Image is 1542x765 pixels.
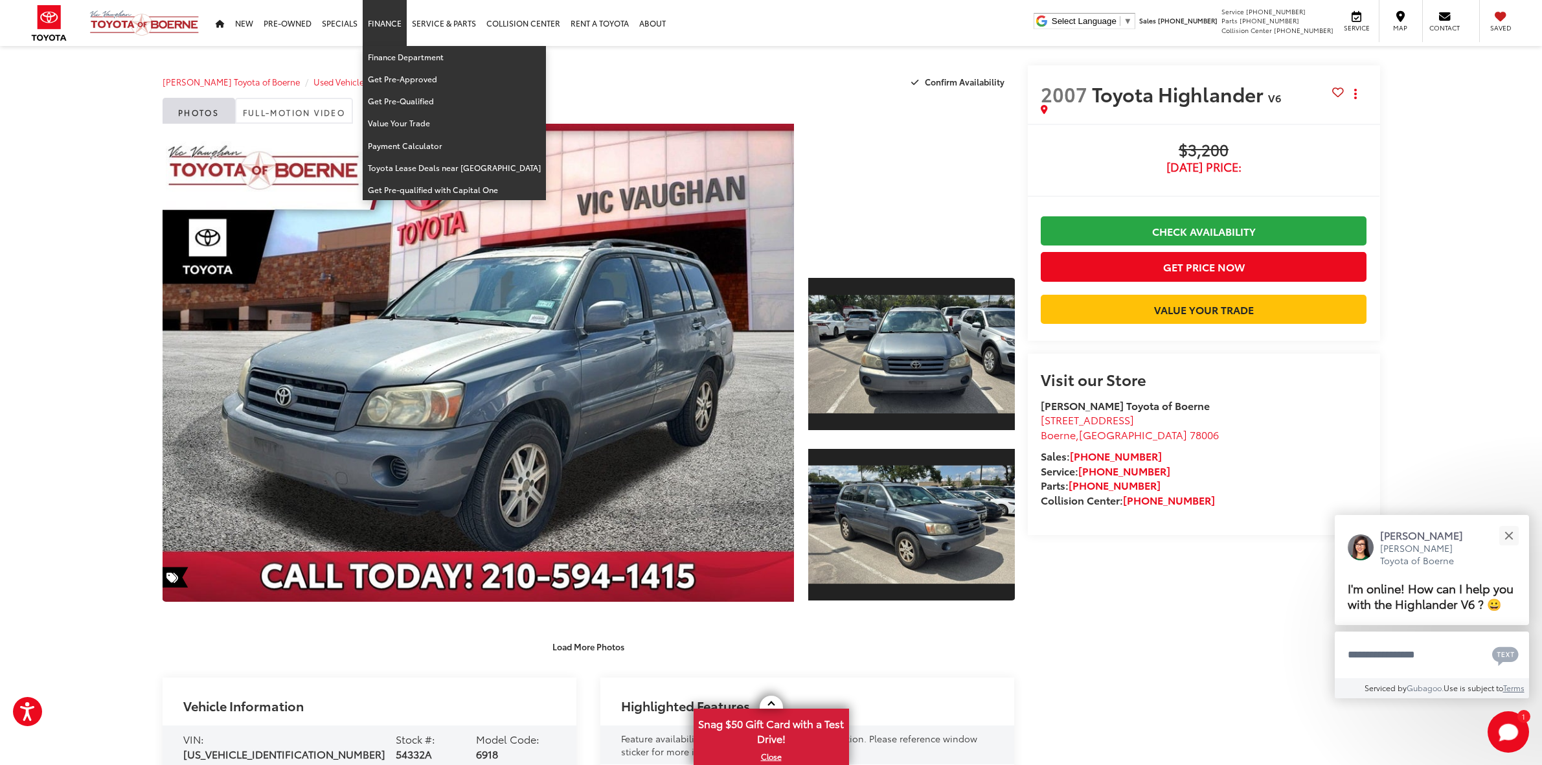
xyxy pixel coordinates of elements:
a: [PHONE_NUMBER] [1078,463,1170,478]
a: Value Your Trade [363,112,546,134]
span: Snag $50 Gift Card with a Test Drive! [695,710,848,749]
span: 1 [1522,713,1525,719]
span: Map [1386,23,1414,32]
span: ▼ [1124,16,1132,26]
button: Toggle Chat Window [1488,711,1529,753]
span: 78006 [1190,427,1219,442]
a: Select Language​ [1052,16,1132,26]
span: [PHONE_NUMBER] [1246,6,1306,16]
span: Saved [1486,23,1515,32]
span: 54332A [396,746,432,761]
textarea: Type your message [1335,632,1529,678]
strong: [PERSON_NAME] Toyota of Boerne [1041,398,1210,413]
svg: Text [1492,645,1519,666]
a: [STREET_ADDRESS] Boerne,[GEOGRAPHIC_DATA] 78006 [1041,412,1219,442]
a: Toyota Lease Deals near [GEOGRAPHIC_DATA] [363,157,546,179]
a: Terms [1503,682,1525,693]
svg: Start Chat [1488,711,1529,753]
button: Load More Photos [543,635,633,657]
span: Service [1342,23,1371,32]
span: [DATE] Price: [1041,161,1367,174]
a: Get Pre-Qualified [363,90,546,112]
span: Special [163,567,188,588]
h2: Vehicle Information [183,698,304,713]
span: [STREET_ADDRESS] [1041,412,1134,427]
img: Vic Vaughan Toyota of Boerne [89,10,199,36]
span: Stock #: [396,731,435,746]
span: Sales [1139,16,1156,25]
a: Expand Photo 1 [808,277,1014,431]
span: 2007 [1041,80,1087,108]
strong: Collision Center: [1041,492,1215,507]
button: Chat with SMS [1488,640,1523,669]
span: I'm online! How can I help you with the Highlander V6 ? 😀 [1348,579,1514,612]
span: Contact [1429,23,1460,32]
div: View Full-Motion Video [808,124,1014,261]
img: 2007 Toyota Highlander V6 [806,466,1017,584]
span: Select Language [1052,16,1117,26]
a: Photos [163,98,235,124]
h2: Visit our Store [1041,371,1367,387]
span: V6 [1268,90,1281,105]
a: Get Pre-qualified with Capital One [363,179,546,200]
span: Parts [1221,16,1238,25]
strong: Service: [1041,463,1170,478]
a: Used Vehicles [313,76,368,87]
a: [PHONE_NUMBER] [1070,448,1162,463]
a: Full-Motion Video [235,98,354,124]
p: [PERSON_NAME] [1380,528,1476,542]
span: [PHONE_NUMBER] [1274,25,1333,35]
span: Service [1221,6,1244,16]
span: Boerne [1041,427,1076,442]
p: [PERSON_NAME] Toyota of Boerne [1380,542,1476,567]
strong: Sales: [1041,448,1162,463]
a: Value Your Trade [1041,295,1367,324]
span: Collision Center [1221,25,1272,35]
span: [GEOGRAPHIC_DATA] [1079,427,1187,442]
span: Feature availability subject to final vehicle configuration. Please reference window sticker for ... [621,732,977,758]
span: Use is subject to [1444,682,1503,693]
img: 2007 Toyota Highlander V6 [806,295,1017,413]
a: Expand Photo 0 [163,124,795,602]
h2: Highlighted Features [621,698,750,713]
a: [PHONE_NUMBER] [1069,477,1161,492]
a: Expand Photo 2 [808,448,1014,602]
span: $3,200 [1041,141,1367,161]
span: 6918 [476,746,498,761]
span: dropdown dots [1354,89,1357,99]
span: [PHONE_NUMBER] [1240,16,1299,25]
a: Finance Department [363,46,546,68]
span: [PHONE_NUMBER] [1158,16,1218,25]
span: Serviced by [1365,682,1407,693]
span: Toyota Highlander [1092,80,1268,108]
span: Model Code: [476,731,539,746]
a: [PHONE_NUMBER] [1123,492,1215,507]
button: Actions [1344,82,1366,105]
span: , [1041,427,1219,442]
a: Payment Calculator [363,135,546,157]
span: VIN: [183,731,204,746]
div: Close[PERSON_NAME][PERSON_NAME] Toyota of BoerneI'm online! How can I help you with the Highlande... [1335,515,1529,698]
a: Check Availability [1041,216,1367,245]
a: Get Pre-Approved [363,68,546,90]
button: Close [1495,521,1523,549]
a: [PERSON_NAME] Toyota of Boerne [163,76,300,87]
button: Get Price Now [1041,252,1367,281]
span: [US_VEHICLE_IDENTIFICATION_NUMBER] [183,746,385,761]
a: Gubagoo. [1407,682,1444,693]
img: 2007 Toyota Highlander V6 [156,121,800,604]
strong: Parts: [1041,477,1161,492]
button: Confirm Availability [904,71,1015,93]
span: Confirm Availability [925,76,1004,87]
